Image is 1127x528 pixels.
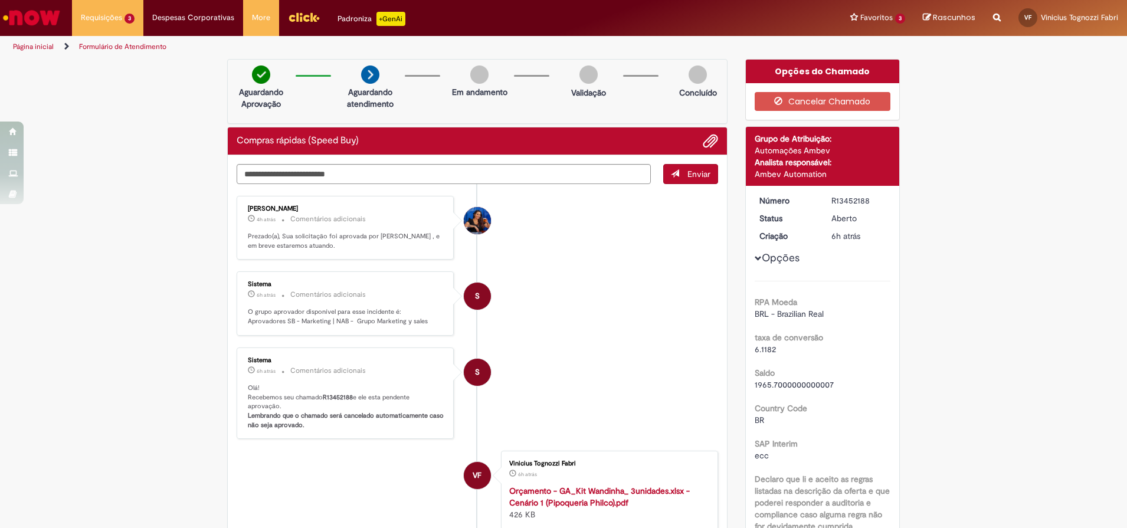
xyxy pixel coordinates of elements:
div: Padroniza [338,12,405,26]
time: 27/08/2025 12:21:15 [257,291,276,299]
b: Country Code [755,403,807,414]
div: Ambev Automation [755,168,891,180]
p: Em andamento [452,86,507,98]
div: Opções do Chamado [746,60,900,83]
div: Automações Ambev [755,145,891,156]
time: 27/08/2025 12:21:13 [257,368,276,375]
span: 6h atrás [518,471,537,478]
span: Vinicius Tognozzi Fabri [1041,12,1118,22]
div: [PERSON_NAME] [248,205,444,212]
div: 426 KB [509,485,706,520]
div: System [464,359,491,386]
div: 27/08/2025 12:21:01 [831,230,886,242]
b: SAP Interim [755,438,798,449]
a: Página inicial [13,42,54,51]
p: Prezado(a), Sua solicitação foi aprovada por [PERSON_NAME] , e em breve estaremos atuando. [248,232,444,250]
b: Lembrando que o chamado será cancelado automaticamente caso não seja aprovado. [248,411,445,429]
a: Orçamento - GA_Kit Wandinha_ 3unidades.xlsx - Cenário 1 (Pipoqueria Philco).pdf [509,486,690,508]
p: +GenAi [376,12,405,26]
dt: Criação [751,230,823,242]
span: 6h atrás [257,291,276,299]
a: Rascunhos [923,12,975,24]
span: 3 [895,14,905,24]
time: 27/08/2025 12:21:01 [831,231,860,241]
button: Cancelar Chamado [755,92,891,111]
small: Comentários adicionais [290,366,366,376]
img: img-circle-grey.png [579,65,598,84]
img: check-circle-green.png [252,65,270,84]
img: ServiceNow [1,6,62,29]
span: Requisições [81,12,122,24]
div: Sistema [248,281,444,288]
img: img-circle-grey.png [470,65,489,84]
b: Saldo [755,368,775,378]
textarea: Digite sua mensagem aqui... [237,164,651,184]
b: taxa de conversão [755,332,823,343]
div: System [464,283,491,310]
h2: Compras rápidas (Speed Buy) Histórico de tíquete [237,136,359,146]
p: Concluído [679,87,717,99]
span: 6h atrás [831,231,860,241]
a: Formulário de Atendimento [79,42,166,51]
span: Favoritos [860,12,893,24]
img: arrow-next.png [361,65,379,84]
div: Aberto [831,212,886,224]
span: Rascunhos [933,12,975,23]
span: 4h atrás [257,216,276,223]
b: RPA Moeda [755,297,797,307]
small: Comentários adicionais [290,290,366,300]
div: Carolina Fernanda Viana De Lima [464,207,491,234]
span: BR [755,415,764,425]
small: Comentários adicionais [290,214,366,224]
div: Vinicius Tognozzi Fabri [509,460,706,467]
span: 3 [125,14,135,24]
p: Aguardando atendimento [342,86,399,110]
span: S [475,358,480,386]
span: 6.1182 [755,344,776,355]
b: R13452188 [323,393,353,402]
ul: Trilhas de página [9,36,742,58]
img: click_logo_yellow_360x200.png [288,8,320,26]
span: 6h atrás [257,368,276,375]
div: R13452188 [831,195,886,206]
span: More [252,12,270,24]
time: 27/08/2025 12:19:22 [518,471,537,478]
time: 27/08/2025 13:48:24 [257,216,276,223]
p: Aguardando Aprovação [232,86,290,110]
span: 1965.7000000000007 [755,379,834,390]
button: Adicionar anexos [703,133,718,149]
button: Enviar [663,164,718,184]
span: BRL - Brazilian Real [755,309,824,319]
p: O grupo aprovador disponível para esse incidente é: Aprovadores SB - Marketing | NAB - Grupo Mark... [248,307,444,326]
div: Vinicius Tognozzi Fabri [464,462,491,489]
p: Olá! Recebemos seu chamado e ele esta pendente aprovação. [248,383,444,430]
dt: Número [751,195,823,206]
span: Despesas Corporativas [152,12,234,24]
div: Grupo de Atribuição: [755,133,891,145]
span: Enviar [687,169,710,179]
img: img-circle-grey.png [689,65,707,84]
dt: Status [751,212,823,224]
span: ecc [755,450,769,461]
span: VF [1024,14,1031,21]
p: Validação [571,87,606,99]
div: Sistema [248,357,444,364]
span: VF [473,461,481,490]
div: Analista responsável: [755,156,891,168]
span: S [475,282,480,310]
